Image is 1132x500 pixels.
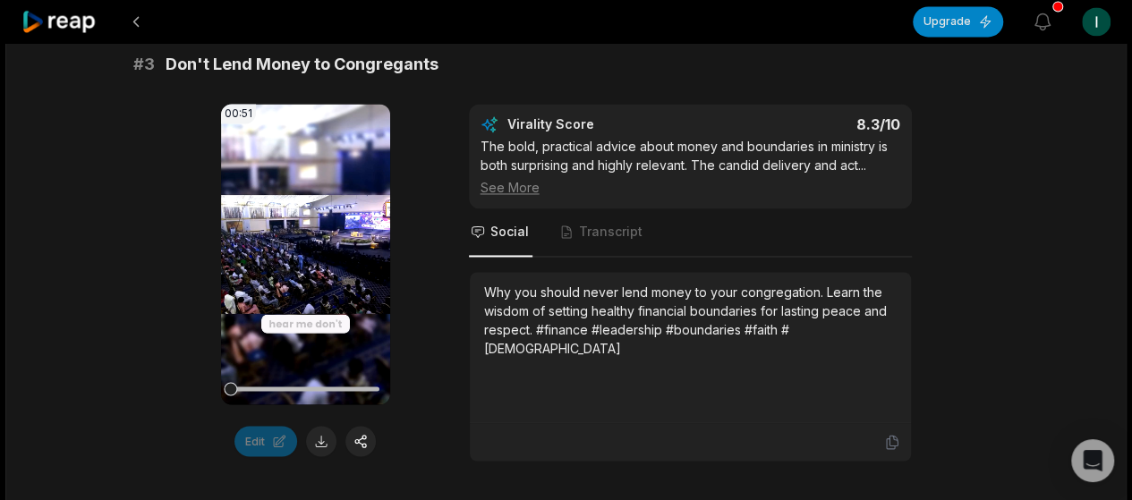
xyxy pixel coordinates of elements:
span: Don't Lend Money to Congregants [166,52,438,77]
div: See More [481,178,900,197]
div: 8.3 /10 [708,115,900,133]
div: Virality Score [507,115,700,133]
video: Your browser does not support mp4 format. [221,104,390,404]
button: Upgrade [913,6,1003,37]
div: The bold, practical advice about money and boundaries in ministry is both surprising and highly r... [481,137,900,197]
span: # 3 [133,52,155,77]
nav: Tabs [469,208,912,257]
span: Transcript [579,223,643,241]
span: Social [490,223,529,241]
div: Open Intercom Messenger [1071,439,1114,482]
div: Why you should never lend money to your congregation. Learn the wisdom of setting healthy financi... [484,283,897,358]
button: Edit [234,426,297,456]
